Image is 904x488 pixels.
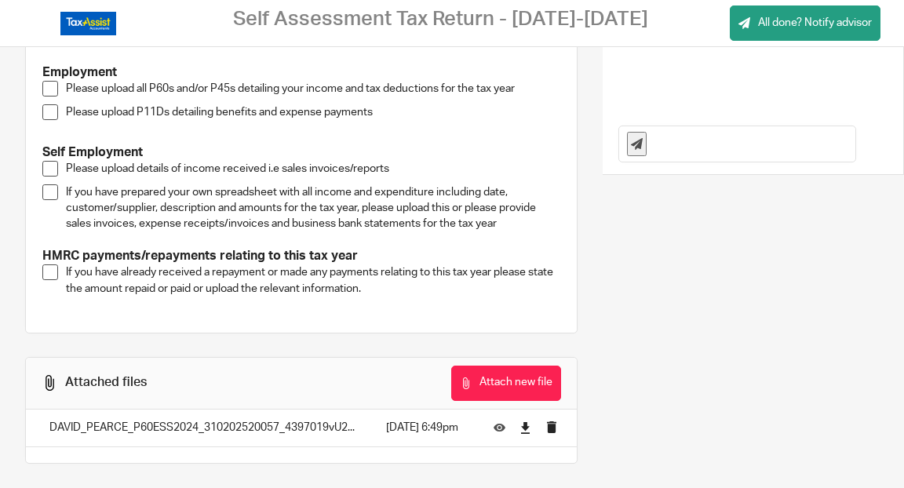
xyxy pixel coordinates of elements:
[519,420,531,435] a: Download
[42,146,143,158] strong: Self Employment
[66,264,560,297] p: If you have already received a repayment or made any payments relating to this tax year please st...
[233,7,648,31] h2: Self Assessment Tax Return - [DATE]-[DATE]
[730,5,880,41] a: All done? Notify advisor
[65,374,147,391] div: Attached files
[451,366,561,401] button: Attach new file
[60,12,116,35] img: Logo_TaxAssistAccountants_FullColour_RGB.png
[42,66,117,78] strong: Employment
[49,420,355,435] p: DAVID_PEARCE_P60ESS2024_310202520057_4397019vU2...
[66,104,560,120] p: Please upload P11Ds detailing benefits and expense payments
[66,81,560,97] p: Please upload all P60s and/or P45s detailing your income and tax deductions for the tax year
[66,184,560,232] p: If you have prepared your own spreadsheet with all income and expenditure including date, custome...
[386,420,470,435] p: [DATE] 6:49pm
[42,249,358,262] strong: HMRC payments/repayments relating to this tax year
[758,15,872,31] span: All done? Notify advisor
[66,161,560,177] p: Please upload details of income received i.e sales invoices/reports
